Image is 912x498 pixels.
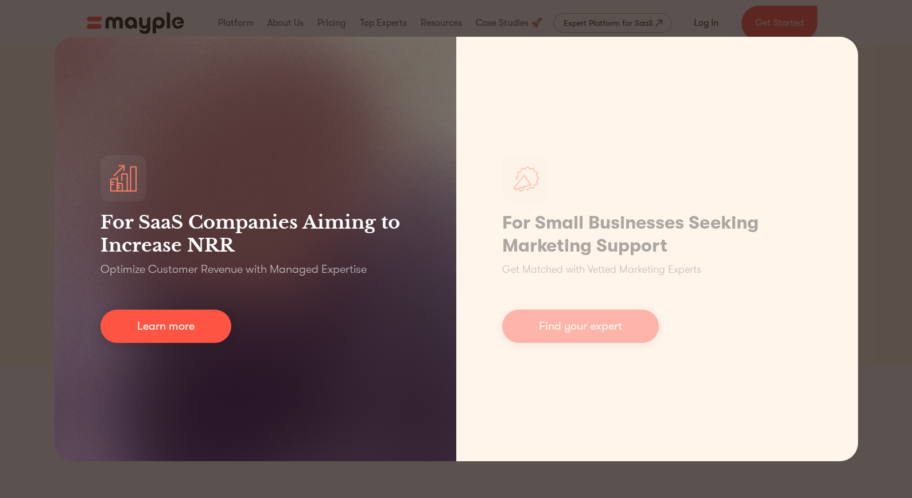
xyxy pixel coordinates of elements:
[100,211,410,257] h3: For SaaS Companies Aiming to Increase NRR
[502,262,701,277] p: Get Matched with Vetted Marketing Experts
[502,310,659,343] a: Find your expert
[502,211,812,257] h1: For Small Businesses Seeking Marketing Support
[100,261,367,277] p: Optimize Customer Revenue with Managed Expertise
[100,310,231,343] a: Learn more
